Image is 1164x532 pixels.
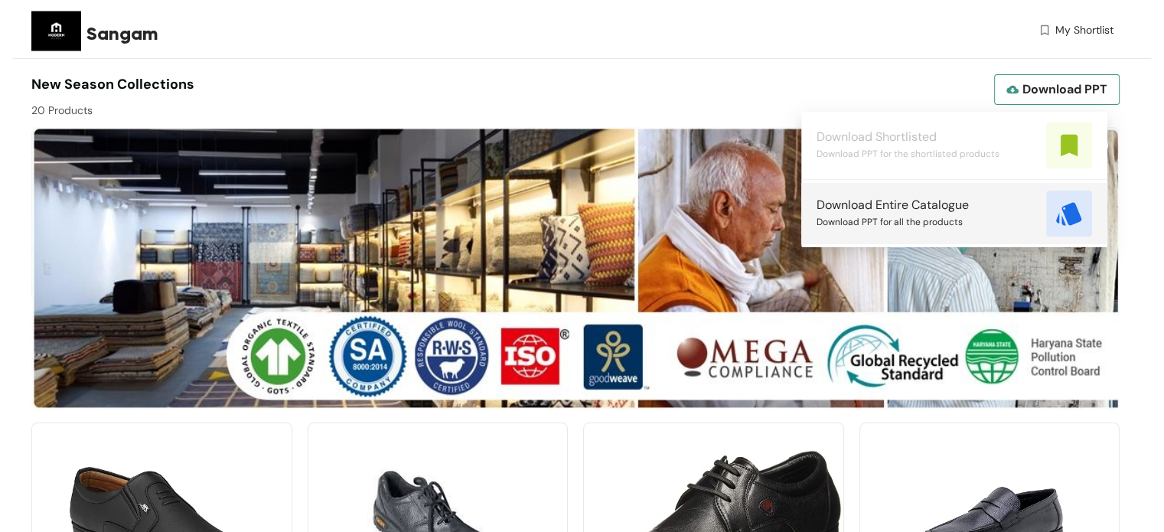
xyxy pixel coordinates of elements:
[1022,80,1107,99] span: Download PPT
[817,145,999,162] span: Download PPT for the shortlisted products
[817,197,969,214] span: Download Entire Catalogue
[86,20,158,47] span: Sangam
[994,74,1120,105] button: Download PPT
[1038,22,1052,38] img: wishlist
[31,75,194,93] span: New season collections
[31,6,81,56] img: Buyer Portal
[31,95,575,119] div: 20 Products
[1046,122,1092,168] img: Approve
[1055,22,1113,38] span: My Shortlist
[1046,191,1092,237] img: catlougue
[817,129,937,145] span: Download Shortlisted
[817,214,963,230] span: Download PPT for all the products
[31,127,1120,410] img: e816b731-4f4d-4808-85ba-cf24e954fe9f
